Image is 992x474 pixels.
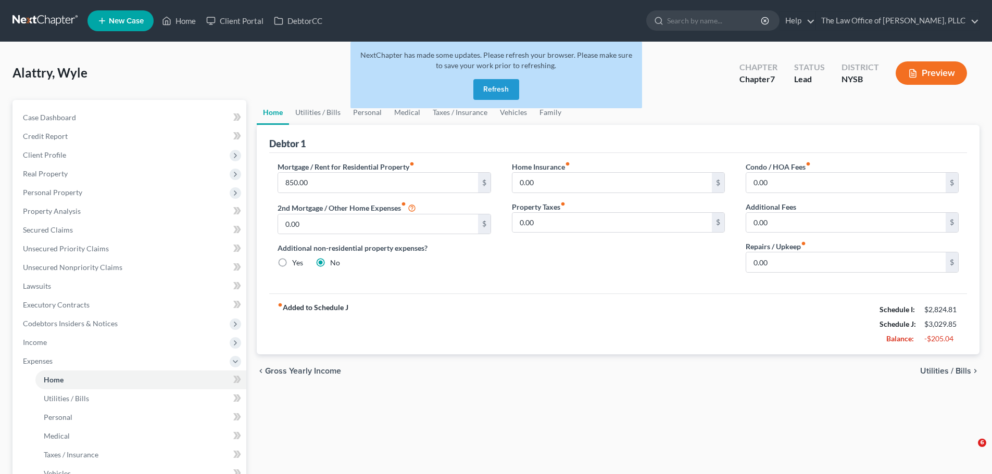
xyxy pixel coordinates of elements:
[23,300,90,309] span: Executory Contracts
[801,241,806,246] i: fiber_manual_record
[15,258,246,277] a: Unsecured Nonpriority Claims
[23,225,73,234] span: Secured Claims
[478,214,491,234] div: $
[201,11,269,30] a: Client Portal
[512,161,570,172] label: Home Insurance
[946,173,958,193] div: $
[278,214,478,234] input: --
[44,394,89,403] span: Utilities / Bills
[23,150,66,159] span: Client Profile
[15,202,246,221] a: Property Analysis
[330,258,340,268] label: No
[23,169,68,178] span: Real Property
[946,213,958,233] div: $
[12,65,87,80] span: Alattry, Wyle
[23,338,47,347] span: Income
[512,201,566,212] label: Property Taxes
[746,252,946,272] input: --
[746,161,811,172] label: Condo / HOA Fees
[746,241,806,252] label: Repairs / Upkeep
[35,389,246,408] a: Utilities / Bills
[794,61,825,73] div: Status
[257,100,289,125] a: Home
[15,127,246,146] a: Credit Report
[15,239,246,258] a: Unsecured Priority Claims
[15,108,246,127] a: Case Dashboard
[44,450,98,459] span: Taxes / Insurance
[842,73,879,85] div: NYSB
[780,11,815,30] a: Help
[478,173,491,193] div: $
[35,370,246,389] a: Home
[957,439,982,464] iframe: Intercom live chat
[15,221,246,239] a: Secured Claims
[971,367,980,375] i: chevron_right
[794,73,825,85] div: Lead
[739,61,777,73] div: Chapter
[269,11,328,30] a: DebtorCC
[770,74,775,84] span: 7
[560,201,566,207] i: fiber_manual_record
[746,173,946,193] input: --
[292,258,303,268] label: Yes
[842,61,879,73] div: District
[278,302,348,346] strong: Added to Schedule J
[739,73,777,85] div: Chapter
[23,207,81,215] span: Property Analysis
[565,161,570,166] i: fiber_manual_record
[23,356,53,365] span: Expenses
[360,50,632,70] span: NextChapter has made some updates. Please refresh your browser. Please make sure to save your wor...
[257,367,265,375] i: chevron_left
[15,277,246,296] a: Lawsuits
[278,173,478,193] input: --
[667,11,762,30] input: Search by name...
[44,375,64,384] span: Home
[44,431,70,440] span: Medical
[23,188,82,197] span: Personal Property
[746,213,946,233] input: --
[23,319,118,328] span: Codebtors Insiders & Notices
[278,242,491,253] label: Additional non-residential property expenses?
[401,201,406,207] i: fiber_manual_record
[512,213,712,233] input: --
[920,367,971,375] span: Utilities / Bills
[23,281,51,290] span: Lawsuits
[806,161,811,166] i: fiber_manual_record
[269,137,306,150] div: Debtor 1
[816,11,979,30] a: The Law Office of [PERSON_NAME], PLLC
[157,11,201,30] a: Home
[920,367,980,375] button: Utilities / Bills chevron_right
[886,334,914,343] strong: Balance:
[289,100,347,125] a: Utilities / Bills
[896,61,967,85] button: Preview
[278,201,416,214] label: 2nd Mortgage / Other Home Expenses
[15,296,246,314] a: Executory Contracts
[278,161,415,172] label: Mortgage / Rent for Residential Property
[880,305,915,314] strong: Schedule I:
[278,302,283,308] i: fiber_manual_record
[924,304,959,315] div: $2,824.81
[512,173,712,193] input: --
[23,113,76,122] span: Case Dashboard
[712,213,724,233] div: $
[924,319,959,329] div: $3,029.85
[880,319,916,328] strong: Schedule J:
[23,263,122,272] span: Unsecured Nonpriority Claims
[35,445,246,464] a: Taxes / Insurance
[35,408,246,427] a: Personal
[924,334,959,344] div: -$205.04
[23,244,109,253] span: Unsecured Priority Claims
[257,367,341,375] button: chevron_left Gross Yearly Income
[473,79,519,100] button: Refresh
[23,132,68,140] span: Credit Report
[746,201,796,212] label: Additional Fees
[978,439,986,447] span: 6
[712,173,724,193] div: $
[44,413,72,421] span: Personal
[109,17,144,25] span: New Case
[265,367,341,375] span: Gross Yearly Income
[409,161,415,166] i: fiber_manual_record
[946,252,958,272] div: $
[35,427,246,445] a: Medical
[347,100,388,125] a: Personal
